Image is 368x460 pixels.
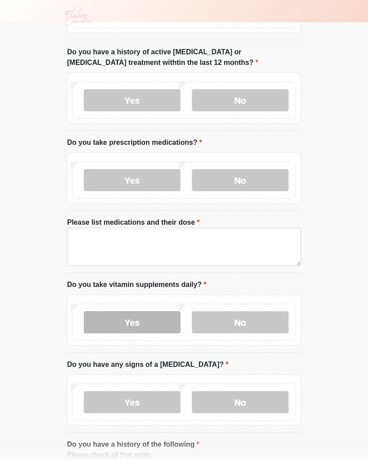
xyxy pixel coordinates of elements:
[67,280,207,290] label: Do you take vitamin supplements daily?
[67,47,301,68] label: Do you have a history of active [MEDICAL_DATA] or [MEDICAL_DATA] treatment withtin the last 12 mo...
[84,90,180,112] label: Yes
[67,440,199,450] label: Do you have a history of the following
[84,392,180,414] label: Yes
[84,170,180,192] label: Yes
[192,90,289,112] label: No
[192,392,289,414] label: No
[67,360,229,370] label: Do you have any signs of a [MEDICAL_DATA]?
[192,312,289,334] label: No
[84,312,180,334] label: Yes
[192,170,289,192] label: No
[67,218,200,228] label: Please list medications and their dose
[67,138,202,148] label: Do you take prescription medications?
[58,7,95,25] img: Elysian Aesthetics Logo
